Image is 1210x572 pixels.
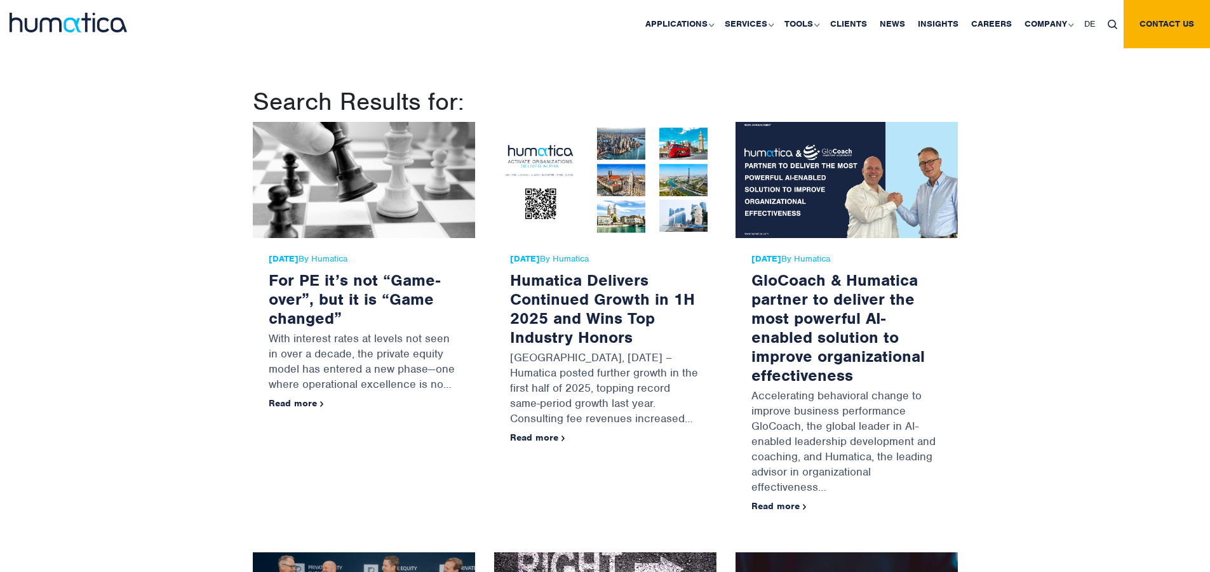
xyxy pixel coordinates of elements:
[510,270,695,347] a: Humatica Delivers Continued Growth in 1H 2025 and Wins Top Industry Honors
[510,432,565,443] a: Read more
[10,13,127,32] img: logo
[253,86,958,117] h1: Search Results for:
[561,436,565,441] img: arrowicon
[751,385,942,501] p: Accelerating behavioral change to improve business performance GloCoach, the global leader in AI-...
[253,122,475,238] img: For PE it’s not “Game-over”, but it is “Game changed”
[736,122,958,238] img: GloCoach & Humatica partner to deliver the most powerful AI-enabled solution to improve organizat...
[751,253,781,264] strong: [DATE]
[1084,18,1095,29] span: DE
[269,254,459,264] span: By Humatica
[269,270,440,328] a: For PE it’s not “Game-over”, but it is “Game changed”
[510,347,701,432] p: [GEOGRAPHIC_DATA], [DATE] – Humatica posted further growth in the first half of 2025, topping rec...
[1108,20,1117,29] img: search_icon
[494,122,716,238] img: Humatica Delivers Continued Growth in 1H 2025 and Wins Top Industry Honors
[269,253,299,264] strong: [DATE]
[269,397,324,409] a: Read more
[510,253,540,264] strong: [DATE]
[320,401,324,407] img: arrowicon
[751,270,925,385] a: GloCoach & Humatica partner to deliver the most powerful AI-enabled solution to improve organizat...
[510,254,701,264] span: By Humatica
[751,500,807,512] a: Read more
[269,328,459,398] p: With interest rates at levels not seen in over a decade, the private equity model has entered a n...
[803,504,807,510] img: arrowicon
[751,254,942,264] span: By Humatica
